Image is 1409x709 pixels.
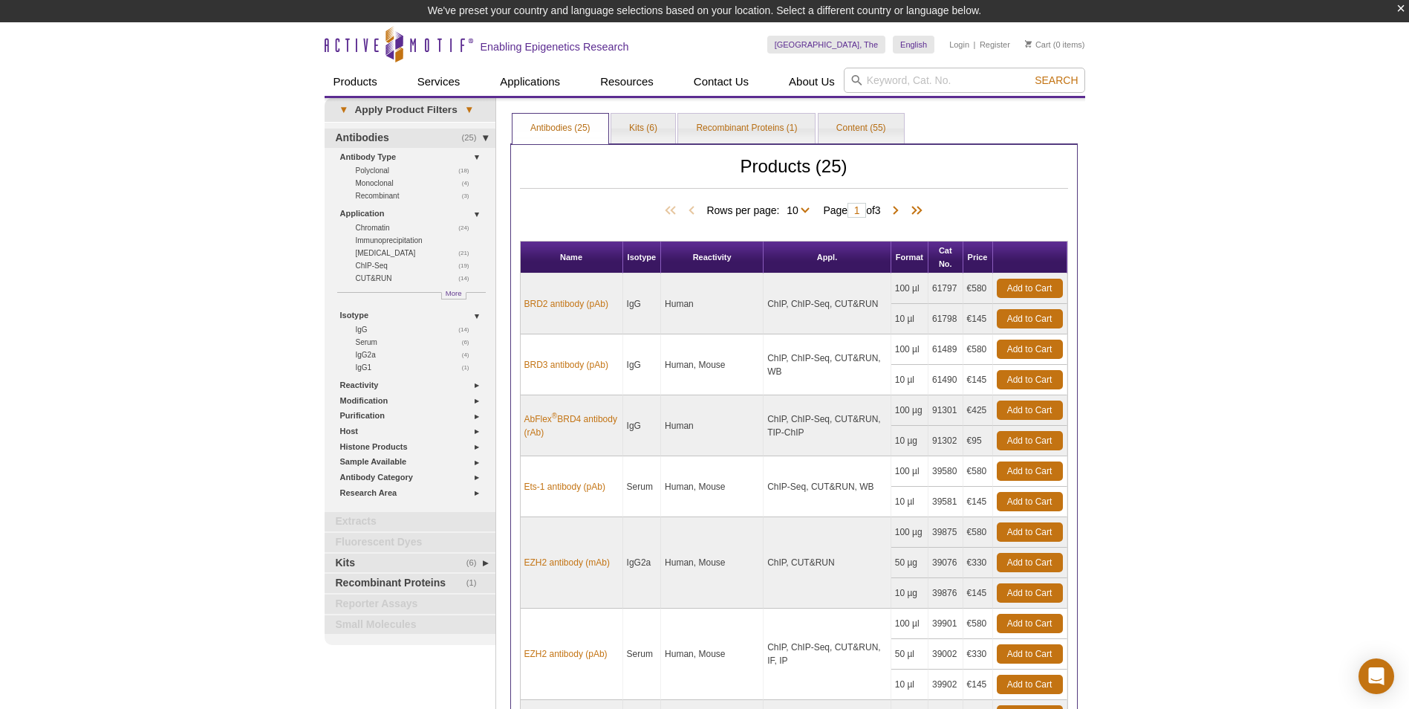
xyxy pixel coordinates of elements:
[340,393,487,409] a: Modification
[903,204,925,218] span: Last Page
[462,177,478,190] span: (4)
[325,129,495,148] a: (25)Antibodies
[997,431,1063,450] a: Add to Cart
[980,39,1010,50] a: Register
[356,259,478,272] a: (19)ChIP-Seq
[1035,74,1078,86] span: Search
[997,279,1063,298] a: Add to Cart
[997,370,1063,389] a: Add to Cart
[356,361,478,374] a: (1)IgG1
[963,365,993,395] td: €145
[462,129,485,148] span: (25)
[997,401,1063,420] a: Add to Cart
[340,470,487,485] a: Antibody Category
[332,103,355,117] span: ▾
[458,323,477,336] span: (14)
[963,670,993,700] td: €145
[963,578,993,609] td: €145
[623,242,662,273] th: Isotype
[661,517,764,609] td: Human, Mouse
[780,68,844,96] a: About Us
[340,439,487,455] a: Histone Products
[706,202,816,217] span: Rows per page:
[963,304,993,334] td: €145
[844,68,1085,93] input: Keyword, Cat. No.
[891,548,928,578] td: 50 µg
[997,614,1063,633] a: Add to Cart
[963,517,993,548] td: €580
[340,308,487,323] a: Isotype
[356,221,478,247] a: (24)Chromatin Immunoprecipitation
[819,114,904,143] a: Content (55)
[928,670,963,700] td: 39902
[325,512,495,531] a: Extracts
[928,487,963,517] td: 39581
[928,426,963,456] td: 91302
[325,98,495,122] a: ▾Apply Product Filters▾
[1025,39,1051,50] a: Cart
[764,273,891,334] td: ChIP, ChIP-Seq, CUT&RUN
[764,334,891,395] td: ChIP, ChIP-Seq, CUT&RUN, WB
[928,395,963,426] td: 91301
[764,395,891,456] td: ChIP, ChIP-Seq, CUT&RUN, TIP-ChIP
[997,675,1063,694] a: Add to Cart
[409,68,469,96] a: Services
[458,247,477,259] span: (21)
[891,456,928,487] td: 100 µl
[1025,40,1032,48] img: Your Cart
[623,334,662,395] td: IgG
[963,548,993,578] td: €330
[1025,36,1085,54] li: (0 items)
[891,487,928,517] td: 10 µl
[928,578,963,609] td: 39876
[928,639,963,670] td: 39002
[458,259,477,272] span: (19)
[974,36,976,54] li: |
[684,204,699,218] span: Previous Page
[356,177,478,190] a: (4)Monoclonal
[891,273,928,304] td: 100 µl
[963,273,993,304] td: €580
[661,242,764,273] th: Reactivity
[764,456,891,517] td: ChIP-Seq, CUT&RUN, WB
[891,395,928,426] td: 100 µg
[928,304,963,334] td: 61798
[340,424,487,439] a: Host
[491,68,569,96] a: Applications
[764,517,891,609] td: ChIP, CUT&RUN
[356,272,478,285] a: (14)CUT&RUN
[678,114,815,143] a: Recombinant Proteins (1)
[623,456,662,517] td: Serum
[661,609,764,700] td: Human, Mouse
[325,574,495,593] a: (1)Recombinant Proteins
[356,349,478,361] a: (4)IgG2a
[340,149,487,165] a: Antibody Type
[816,203,888,218] span: Page of
[888,204,903,218] span: Next Page
[928,365,963,395] td: 61490
[891,242,928,273] th: Format
[340,454,487,470] a: Sample Available
[462,361,478,374] span: (1)
[997,553,1063,572] a: Add to Cart
[1030,74,1082,87] button: Search
[356,247,478,259] a: (21)[MEDICAL_DATA]
[446,287,462,300] span: More
[963,426,993,456] td: €95
[356,336,478,349] a: (6)Serum
[356,190,478,202] a: (3)Recombinant
[891,639,928,670] td: 50 µl
[928,273,963,304] td: 61797
[963,242,993,273] th: Price
[481,40,629,54] h2: Enabling Epigenetics Research
[623,273,662,334] td: IgG
[963,334,993,365] td: €580
[458,164,477,177] span: (18)
[928,609,963,639] td: 39901
[764,609,891,700] td: ChIP, ChIP-Seq, CUT&RUN, IF, IP
[963,456,993,487] td: €580
[623,395,662,456] td: IgG
[512,114,608,143] a: Antibodies (25)
[661,273,764,334] td: Human
[685,68,758,96] a: Contact Us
